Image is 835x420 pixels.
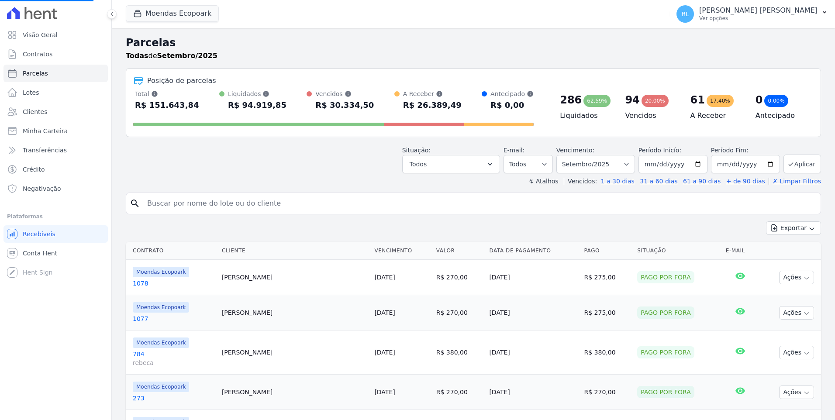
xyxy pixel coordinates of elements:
a: + de 90 dias [726,178,765,185]
div: R$ 151.643,84 [135,98,199,112]
a: 61 a 90 dias [683,178,721,185]
a: 1 a 30 dias [601,178,635,185]
label: Período Inicío: [638,147,681,154]
a: Conta Hent [3,244,108,262]
td: [DATE] [486,295,580,330]
td: R$ 270,00 [433,260,486,295]
span: Moendas Ecopoark [133,267,189,277]
th: Valor [433,242,486,260]
span: Contratos [23,50,52,59]
a: Crédito [3,161,108,178]
div: 94 [625,93,639,107]
td: R$ 380,00 [581,330,634,375]
div: Plataformas [7,211,104,222]
div: R$ 94.919,85 [228,98,286,112]
td: R$ 380,00 [433,330,486,375]
button: Aplicar [783,155,821,173]
td: R$ 270,00 [433,375,486,410]
td: [PERSON_NAME] [218,260,371,295]
span: Moendas Ecopoark [133,382,189,392]
th: Pago [581,242,634,260]
a: [DATE] [374,349,395,356]
a: Recebíveis [3,225,108,243]
span: Negativação [23,184,61,193]
div: Posição de parcelas [147,76,216,86]
td: [DATE] [486,260,580,295]
p: [PERSON_NAME] [PERSON_NAME] [699,6,818,15]
a: 784rebeca [133,350,215,367]
div: 17,40% [707,95,734,107]
div: Pago por fora [637,386,694,398]
a: 1078 [133,279,215,288]
th: Situação [634,242,722,260]
td: [PERSON_NAME] [218,375,371,410]
th: Vencimento [371,242,432,260]
div: A Receber [403,90,462,98]
h4: Antecipado [756,110,807,121]
a: [DATE] [374,274,395,281]
label: ↯ Atalhos [528,178,558,185]
h4: A Receber [690,110,742,121]
input: Buscar por nome do lote ou do cliente [142,195,817,212]
p: Ver opções [699,15,818,22]
h2: Parcelas [126,35,821,51]
a: Visão Geral [3,26,108,44]
button: Moendas Ecopoark [126,5,219,22]
label: Período Fim: [711,146,780,155]
a: Clientes [3,103,108,120]
span: Crédito [23,165,45,174]
span: Clientes [23,107,47,116]
button: Ações [779,306,814,320]
label: Vencimento: [556,147,594,154]
th: E-mail [722,242,759,260]
h4: Liquidados [560,110,611,121]
div: 286 [560,93,582,107]
th: Data de Pagamento [486,242,580,260]
div: Pago por fora [637,306,694,319]
span: Visão Geral [23,31,58,39]
div: 61 [690,93,705,107]
strong: Setembro/2025 [157,52,217,60]
span: Recebíveis [23,230,55,238]
div: Vencidos [315,90,374,98]
span: Parcelas [23,69,48,78]
span: Todos [410,159,427,169]
span: Transferências [23,146,67,155]
label: Situação: [402,147,431,154]
button: Exportar [766,221,821,235]
td: R$ 270,00 [433,295,486,330]
span: Moendas Ecopoark [133,302,189,313]
i: search [130,198,140,209]
p: de [126,51,217,61]
a: Negativação [3,180,108,197]
a: ✗ Limpar Filtros [769,178,821,185]
div: 62,59% [583,95,611,107]
span: Minha Carteira [23,127,68,135]
div: 0,00% [764,95,788,107]
td: [PERSON_NAME] [218,330,371,375]
span: RL [681,11,689,17]
a: 31 a 60 dias [640,178,677,185]
a: 273 [133,394,215,403]
a: Parcelas [3,65,108,82]
div: R$ 0,00 [490,98,534,112]
span: rebeca [133,358,215,367]
td: [PERSON_NAME] [218,295,371,330]
th: Cliente [218,242,371,260]
h4: Vencidos [625,110,676,121]
span: Lotes [23,88,39,97]
span: Conta Hent [23,249,57,258]
label: E-mail: [504,147,525,154]
div: Liquidados [228,90,286,98]
button: Ações [779,386,814,399]
label: Vencidos: [564,178,597,185]
th: Contrato [126,242,218,260]
button: Ações [779,271,814,284]
div: Antecipado [490,90,534,98]
a: [DATE] [374,389,395,396]
a: Transferências [3,141,108,159]
a: Lotes [3,84,108,101]
div: R$ 30.334,50 [315,98,374,112]
td: R$ 275,00 [581,295,634,330]
div: 20,00% [642,95,669,107]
